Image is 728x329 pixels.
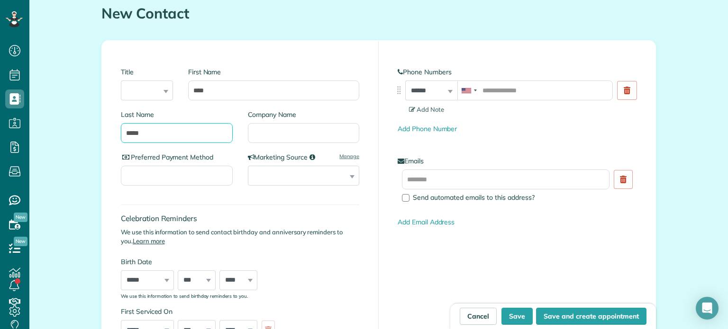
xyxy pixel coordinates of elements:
[409,106,444,113] span: Add Note
[398,156,637,166] label: Emails
[501,308,533,325] button: Save
[398,218,455,226] a: Add Email Address
[339,152,359,160] a: Manage
[458,81,480,100] div: United States: +1
[121,152,233,162] label: Preferred Payment Method
[101,6,656,21] h1: New Contact
[121,228,359,246] p: We use this information to send contact birthday and anniversary reminders to you.
[398,67,637,77] label: Phone Numbers
[121,257,280,267] label: Birth Date
[121,110,233,119] label: Last Name
[460,308,497,325] a: Cancel
[121,67,173,77] label: Title
[14,237,27,246] span: New
[121,307,280,316] label: First Serviced On
[133,237,165,245] a: Learn more
[536,308,646,325] button: Save and create appointment
[413,193,535,202] span: Send automated emails to this address?
[696,297,719,320] div: Open Intercom Messenger
[14,213,27,222] span: New
[188,67,359,77] label: First Name
[121,214,359,222] h4: Celebration Reminders
[248,152,360,162] label: Marketing Source
[398,124,457,133] a: Add Phone Number
[394,85,404,95] img: drag_indicator-119b368615184ecde3eda3c64c821f6cf29d3e2b97b89ee44bc31753036683e5.png
[248,110,360,119] label: Company Name
[121,293,248,299] sub: We use this information to send birthday reminders to you.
